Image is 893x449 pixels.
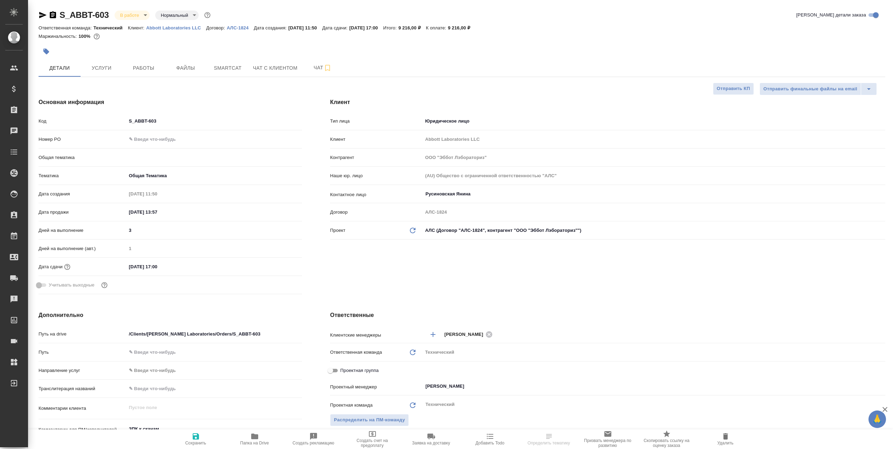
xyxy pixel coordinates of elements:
[39,245,126,252] p: Дней на выполнение (авт.)
[288,25,322,30] p: [DATE] 11:50
[126,189,188,199] input: Пустое поле
[39,405,126,412] p: Комментарии клиента
[343,429,402,449] button: Создать счет на предоплату
[423,207,885,217] input: Пустое поле
[871,412,883,427] span: 🙏
[240,441,269,445] span: Папка на Drive
[169,64,202,72] span: Файлы
[340,367,378,374] span: Проектная группа
[39,331,126,338] p: Путь на drive
[383,25,398,30] p: Итого:
[185,441,206,445] span: Сохранить
[330,209,423,216] p: Договор
[159,12,190,18] button: Нормальный
[717,441,734,445] span: Удалить
[330,311,885,319] h4: Ответственные
[578,429,637,449] button: Призвать менеджера по развитию
[126,262,188,272] input: ✎ Введи что-нибудь
[330,136,423,143] p: Клиент
[126,384,302,394] input: ✎ Введи что-нибудь
[39,11,47,19] button: Скопировать ссылку для ЯМессенджера
[717,85,750,93] span: Отправить КП
[39,311,302,319] h4: Дополнительно
[306,63,339,72] span: Чат
[330,98,885,106] h4: Клиент
[760,83,861,95] button: Отправить финальные файлы на email
[126,329,302,339] input: ✎ Введи что-нибудь
[128,25,146,30] p: Клиент:
[881,386,883,387] button: Open
[85,64,118,72] span: Услуги
[323,64,332,72] svg: Подписаться
[225,429,284,449] button: Папка на Drive
[796,12,866,19] span: [PERSON_NAME] детали заказа
[39,34,78,39] p: Маржинальность:
[146,25,206,30] p: Abbott Laboratories LLC
[227,25,254,30] a: АЛС-1824
[760,83,877,95] div: split button
[63,262,72,271] button: Если добавить услуги и заполнить их объемом, то дата рассчитается автоматически
[423,171,885,181] input: Пустое поле
[402,429,461,449] button: Заявка на доставку
[39,98,302,106] h4: Основная информация
[444,330,495,339] div: [PERSON_NAME]
[330,414,409,426] span: В заказе уже есть ответственный ПМ или ПМ группа
[126,365,302,377] div: ✎ Введи что-нибудь
[94,25,128,30] p: Технический
[322,25,349,30] p: Дата сдачи:
[528,441,570,445] span: Определить тематику
[115,11,150,20] div: В работе
[60,10,109,20] a: S_ABBT-603
[211,64,245,72] span: Smartcat
[39,426,126,433] p: Комментарии для ПМ/исполнителей
[426,25,448,30] p: К оплате:
[43,64,76,72] span: Детали
[423,224,885,236] div: АЛС (Договор "АЛС-1824", контрагент "ООО "Эббот Лэбораториз"")
[126,134,302,144] input: ✎ Введи что-нибудь
[461,429,520,449] button: Добавить Todo
[118,12,141,18] button: В работе
[425,326,441,343] button: Добавить менеджера
[330,384,423,391] p: Проектный менеджер
[126,116,302,126] input: ✎ Введи что-нибудь
[330,402,372,409] p: Проектная команда
[444,331,487,338] span: [PERSON_NAME]
[713,83,754,95] button: Отправить КП
[49,11,57,19] button: Скопировать ссылку
[203,11,212,20] button: Доп статусы указывают на важность/срочность заказа
[126,243,302,254] input: Пустое поле
[253,64,297,72] span: Чат с клиентом
[448,25,475,30] p: 9 216,00 ₽
[100,281,109,290] button: Выбери, если сб и вс нужно считать рабочими днями для выполнения заказа.
[423,115,885,127] div: Юридическое лицо
[330,118,423,125] p: Тип лица
[206,25,227,30] p: Договор:
[39,191,126,198] p: Дата создания
[39,44,54,59] button: Добавить тэг
[330,332,423,339] p: Клиентские менеджеры
[284,429,343,449] button: Создать рекламацию
[330,191,423,198] p: Контактное лицо
[127,64,160,72] span: Работы
[166,429,225,449] button: Сохранить
[49,282,95,289] span: Учитывать выходные
[254,25,288,30] p: Дата создания:
[78,34,92,39] p: 100%
[330,172,423,179] p: Наше юр. лицо
[475,441,504,445] span: Добавить Todo
[39,367,126,374] p: Направление услуг
[696,429,755,449] button: Удалить
[412,441,450,445] span: Заявка на доставку
[155,11,199,20] div: В работе
[39,154,126,161] p: Общая тематика
[39,263,63,270] p: Дата сдачи
[126,152,302,164] div: ​
[39,227,126,234] p: Дней на выполнение
[423,134,885,144] input: Пустое поле
[39,118,126,125] p: Код
[868,410,886,428] button: 🙏
[126,423,302,435] textarea: ЗПК к сканам
[330,227,345,234] p: Проект
[129,367,294,374] div: ✎ Введи что-нибудь
[520,429,578,449] button: Определить тематику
